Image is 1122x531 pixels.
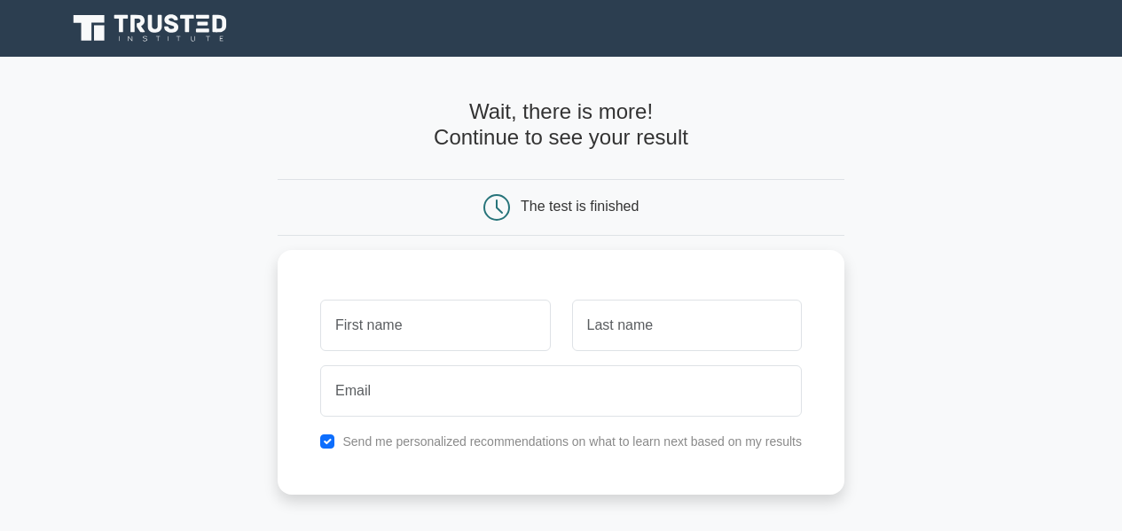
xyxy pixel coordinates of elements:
input: Last name [572,300,802,351]
label: Send me personalized recommendations on what to learn next based on my results [342,434,802,449]
input: Email [320,365,802,417]
input: First name [320,300,550,351]
h4: Wait, there is more! Continue to see your result [278,99,844,151]
div: The test is finished [521,199,639,214]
